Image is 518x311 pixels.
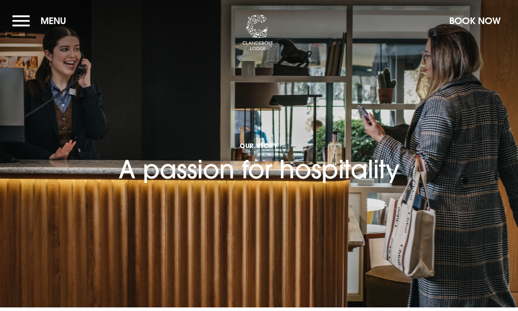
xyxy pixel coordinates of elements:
h1: A passion for hospitality [119,102,400,184]
span: Our Story [119,141,400,150]
img: Clandeboye Lodge [242,15,273,51]
button: Menu [12,10,71,32]
button: Book Now [444,10,506,32]
span: Menu [41,15,66,27]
